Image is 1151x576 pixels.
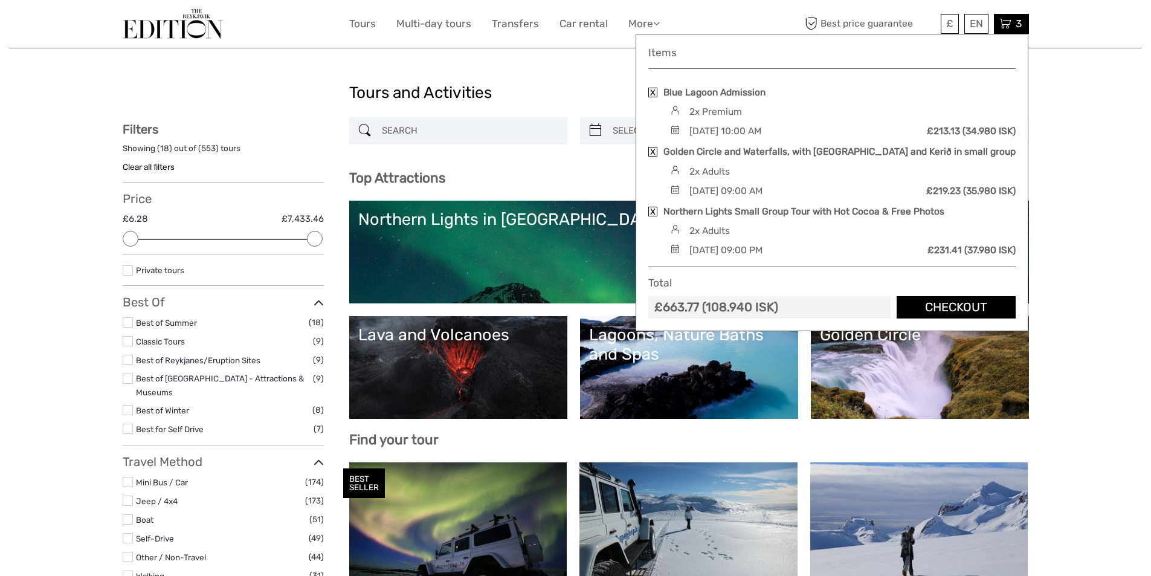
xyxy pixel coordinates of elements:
[396,15,471,33] a: Multi-day tours
[349,432,439,448] b: Find your tour
[1014,18,1024,30] span: 3
[358,325,558,345] div: Lava and Volcanoes
[689,105,742,118] div: 2x Premium
[349,83,802,103] h1: Tours and Activities
[123,192,324,206] h3: Price
[309,316,324,329] span: (18)
[559,15,608,33] a: Car rental
[136,515,153,525] a: Boat
[667,166,683,175] img: person.svg
[667,125,683,134] img: calendar-black.svg
[663,145,1016,158] a: Golden Circle and Waterfalls, with [GEOGRAPHIC_DATA] and Kerið in small group
[667,185,683,194] img: calendar-black.svg
[123,122,158,137] strong: Filters
[358,210,1020,294] a: Northern Lights in [GEOGRAPHIC_DATA]
[305,475,324,489] span: (174)
[358,325,558,410] a: Lava and Volcanoes
[628,15,660,33] a: More
[160,143,169,154] label: 18
[608,120,792,141] input: SELECT DATES
[964,14,988,34] div: EN
[309,513,324,526] span: (51)
[349,170,445,186] b: Top Attractions
[136,424,204,434] a: Best for Self Drive
[689,125,761,138] div: [DATE] 10:00 AM
[377,120,561,141] input: SEARCH
[136,337,185,346] a: Classic Tours
[343,468,385,499] div: BEST SELLER
[305,494,324,508] span: (173)
[802,14,938,34] span: Best price guarantee
[663,205,944,218] a: Northern Lights Small Group Tour with Hot Cocoa & Free Photos
[136,318,197,328] a: Best of Summer
[648,277,672,290] h4: Total
[589,325,789,364] div: Lagoons, Nature Baths and Spas
[313,353,324,367] span: (9)
[313,334,324,348] span: (9)
[136,552,206,562] a: Other / Non-Travel
[349,15,376,33] a: Tours
[136,265,184,275] a: Private tours
[689,184,762,198] div: [DATE] 09:00 AM
[136,496,178,506] a: Jeep / 4x4
[123,213,147,225] label: £6.28
[689,224,730,238] div: 2x Adults
[312,403,324,417] span: (8)
[201,143,216,154] label: 553
[136,477,188,487] a: Mini Bus / Car
[136,534,174,543] a: Self-Drive
[136,406,189,415] a: Best of Winter
[897,296,1016,319] a: Checkout
[820,325,1020,345] div: Golden Circle
[663,86,766,99] a: Blue Lagoon Admission
[123,455,324,469] h3: Travel Method
[667,225,683,234] img: person.svg
[282,213,324,225] label: £7,433.46
[926,184,1016,198] div: £219.23 (35.980 ISK)
[667,244,683,253] img: calendar-black.svg
[689,165,730,178] div: 2x Adults
[123,162,175,172] a: Clear all filters
[689,244,762,257] div: [DATE] 09:00 PM
[589,325,789,410] a: Lagoons, Nature Baths and Spas
[123,9,223,39] img: The Reykjavík Edition
[492,15,539,33] a: Transfers
[136,374,304,397] a: Best of [GEOGRAPHIC_DATA] - Attractions & Museums
[123,295,324,309] h3: Best Of
[654,299,778,316] div: £663.77 (108.940 ISK)
[648,47,1016,59] h4: Items
[927,125,1016,138] div: £213.13 (34.980 ISK)
[309,531,324,545] span: (49)
[358,210,1020,229] div: Northern Lights in [GEOGRAPHIC_DATA]
[946,18,953,30] span: £
[123,143,324,161] div: Showing ( ) out of ( ) tours
[314,422,324,436] span: (7)
[309,550,324,564] span: (44)
[313,372,324,386] span: (9)
[136,355,260,365] a: Best of Reykjanes/Eruption Sites
[927,244,1016,257] div: £231.41 (37.980 ISK)
[667,106,683,115] img: person.svg
[820,325,1020,410] a: Golden Circle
